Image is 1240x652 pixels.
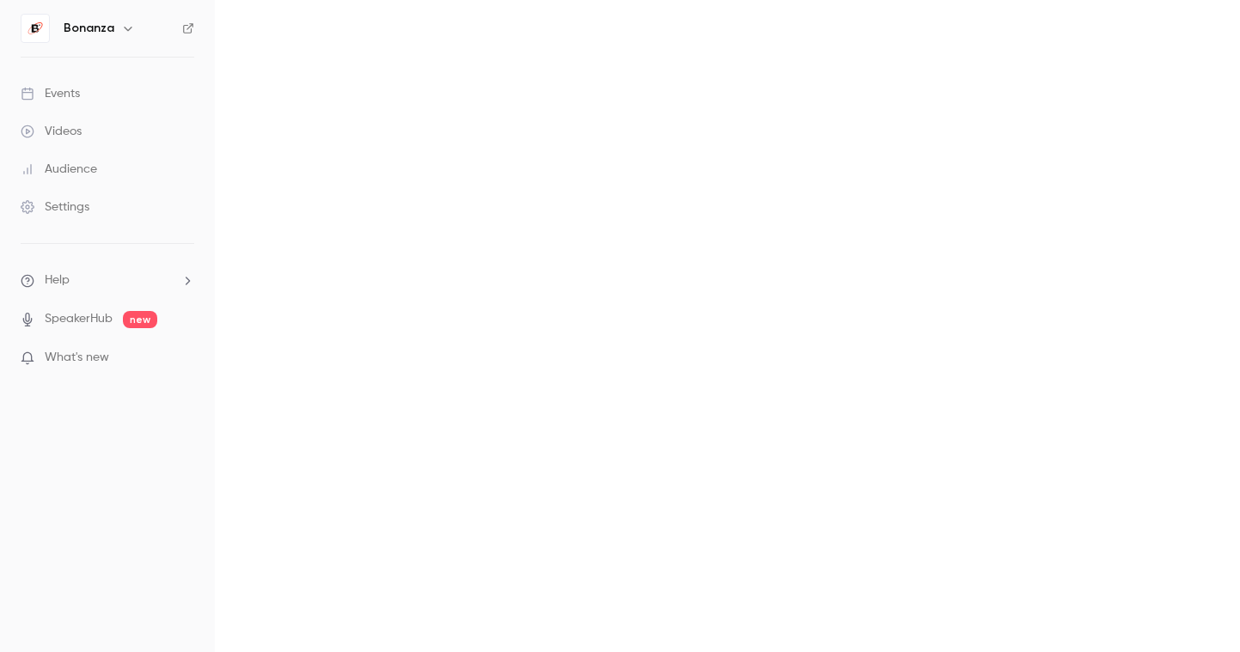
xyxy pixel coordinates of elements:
div: Events [21,85,80,102]
div: Videos [21,123,82,140]
span: new [123,311,157,328]
a: SpeakerHub [45,310,113,328]
div: Audience [21,161,97,178]
span: What's new [45,349,109,367]
h6: Bonanza [64,20,114,37]
img: Bonanza [21,15,49,42]
li: help-dropdown-opener [21,271,194,289]
div: Settings [21,198,89,216]
span: Help [45,271,70,289]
